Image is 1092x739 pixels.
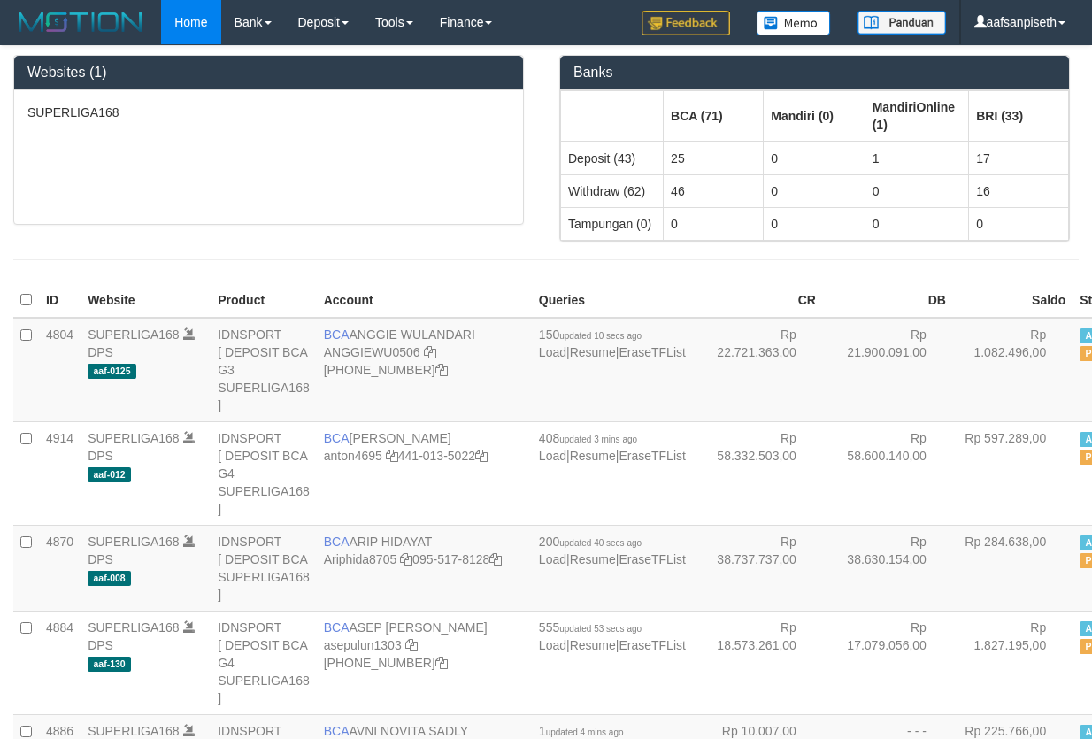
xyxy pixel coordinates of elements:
[88,364,136,379] span: aaf-0125
[539,327,642,342] span: 150
[211,318,317,422] td: IDNSPORT [ DEPOSIT BCA G3 SUPERLIGA168 ]
[539,620,642,635] span: 555
[317,318,532,422] td: ANGGIE WULANDARI [PHONE_NUMBER]
[88,467,131,482] span: aaf-012
[561,142,664,175] td: Deposit (43)
[664,142,764,175] td: 25
[88,620,180,635] a: SUPERLIGA168
[823,525,953,611] td: Rp 38.630.154,00
[539,431,637,445] span: 408
[324,724,350,738] span: BCA
[211,421,317,525] td: IDNSPORT [ DEPOSIT BCA G4 SUPERLIGA168 ]
[475,449,488,463] a: Copy 4410135022 to clipboard
[88,535,180,549] a: SUPERLIGA168
[539,724,624,738] span: 1
[539,345,566,359] a: Load
[13,9,148,35] img: MOTION_logo.png
[757,11,831,35] img: Button%20Memo.svg
[324,327,350,342] span: BCA
[211,283,317,318] th: Product
[619,552,685,566] a: EraseTFList
[642,11,730,35] img: Feedback.jpg
[405,638,418,652] a: Copy asepulun1303 to clipboard
[88,724,180,738] a: SUPERLIGA168
[664,174,764,207] td: 46
[764,174,865,207] td: 0
[435,656,448,670] a: Copy 4062281875 to clipboard
[81,611,211,714] td: DPS
[823,283,953,318] th: DB
[969,207,1069,240] td: 0
[324,620,350,635] span: BCA
[324,449,382,463] a: anton4695
[693,611,823,714] td: Rp 18.573.261,00
[693,318,823,422] td: Rp 22.721.363,00
[664,207,764,240] td: 0
[81,283,211,318] th: Website
[317,283,532,318] th: Account
[561,207,664,240] td: Tampungan (0)
[693,421,823,525] td: Rp 58.332.503,00
[435,363,448,377] a: Copy 4062213373 to clipboard
[81,525,211,611] td: DPS
[539,638,566,652] a: Load
[619,345,685,359] a: EraseTFList
[81,318,211,422] td: DPS
[561,174,664,207] td: Withdraw (62)
[386,449,398,463] a: Copy anton4695 to clipboard
[400,552,412,566] a: Copy Ariphida8705 to clipboard
[324,638,402,652] a: asepulun1303
[317,525,532,611] td: ARIP HIDAYAT 095-517-8128
[953,525,1073,611] td: Rp 284.638,00
[88,657,131,672] span: aaf-130
[559,624,642,634] span: updated 53 secs ago
[969,174,1069,207] td: 16
[953,421,1073,525] td: Rp 597.289,00
[570,638,616,652] a: Resume
[764,90,865,142] th: Group: activate to sort column ascending
[88,431,180,445] a: SUPERLIGA168
[664,90,764,142] th: Group: activate to sort column ascending
[559,538,642,548] span: updated 40 secs ago
[324,535,350,549] span: BCA
[953,318,1073,422] td: Rp 1.082.496,00
[953,283,1073,318] th: Saldo
[27,104,510,121] p: SUPERLIGA168
[570,449,616,463] a: Resume
[559,331,642,341] span: updated 10 secs ago
[573,65,1056,81] h3: Banks
[823,611,953,714] td: Rp 17.079.056,00
[532,283,693,318] th: Queries
[81,421,211,525] td: DPS
[39,318,81,422] td: 4804
[539,535,642,549] span: 200
[693,283,823,318] th: CR
[27,65,510,81] h3: Websites (1)
[546,727,624,737] span: updated 4 mins ago
[570,345,616,359] a: Resume
[619,638,685,652] a: EraseTFList
[823,421,953,525] td: Rp 58.600.140,00
[953,611,1073,714] td: Rp 1.827.195,00
[693,525,823,611] td: Rp 38.737.737,00
[764,142,865,175] td: 0
[539,620,686,652] span: | |
[317,611,532,714] td: ASEP [PERSON_NAME] [PHONE_NUMBER]
[424,345,436,359] a: Copy ANGGIEWU0506 to clipboard
[865,90,968,142] th: Group: activate to sort column ascending
[619,449,685,463] a: EraseTFList
[539,535,686,566] span: | |
[865,142,968,175] td: 1
[317,421,532,525] td: [PERSON_NAME] 441-013-5022
[539,431,686,463] span: | |
[39,611,81,714] td: 4884
[88,571,131,586] span: aaf-008
[88,327,180,342] a: SUPERLIGA168
[39,421,81,525] td: 4914
[969,142,1069,175] td: 17
[539,449,566,463] a: Load
[561,90,664,142] th: Group: activate to sort column ascending
[559,435,637,444] span: updated 3 mins ago
[324,552,397,566] a: Ariphida8705
[764,207,865,240] td: 0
